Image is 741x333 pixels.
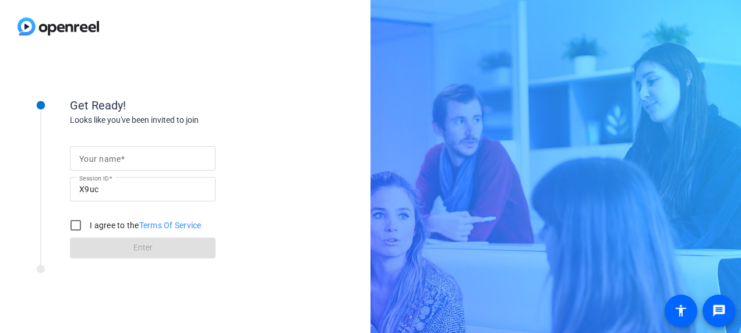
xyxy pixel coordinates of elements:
a: Terms Of Service [139,221,202,230]
div: Get Ready! [70,97,303,114]
mat-label: Your name [79,154,121,164]
div: Looks like you've been invited to join [70,114,303,126]
label: I agree to the [87,219,202,231]
mat-label: Session ID [79,175,109,182]
mat-icon: accessibility [674,304,688,318]
mat-icon: message [712,304,726,318]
